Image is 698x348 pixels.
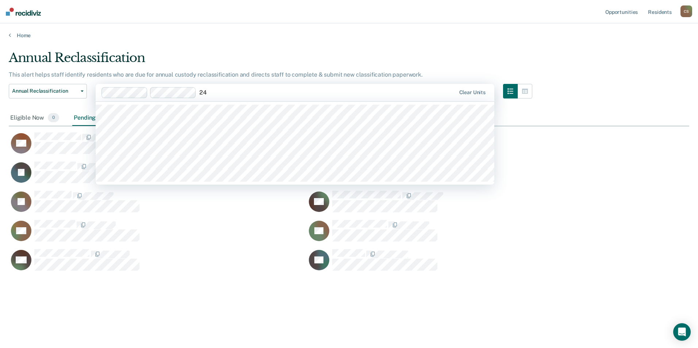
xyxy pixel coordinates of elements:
button: CS [680,5,692,17]
div: Eligible Now0 [9,110,61,126]
div: CaseloadOpportunityCell-00574706 [9,132,307,161]
button: Annual Reclassification [9,84,87,98]
div: CaseloadOpportunityCell-00571693 [307,220,605,249]
div: Open Intercom Messenger [673,323,691,341]
img: Recidiviz [6,8,41,16]
span: 0 [48,113,59,123]
div: CaseloadOpportunityCell-00304626 [307,249,605,278]
div: CaseloadOpportunityCell-00581027 [9,190,307,220]
div: Pending10 [72,110,114,126]
div: C S [680,5,692,17]
div: CaseloadOpportunityCell-00132601 [9,220,307,249]
div: CaseloadOpportunityCell-00221012 [9,249,307,278]
div: Annual Reclassification [9,50,532,71]
div: CaseloadOpportunityCell-00646418 [307,190,605,220]
a: Home [9,32,689,39]
p: This alert helps staff identify residents who are due for annual custody reclassification and dir... [9,71,423,78]
div: Clear units [459,89,486,96]
div: CaseloadOpportunityCell-00569465 [9,161,307,190]
span: Annual Reclassification [12,88,78,94]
